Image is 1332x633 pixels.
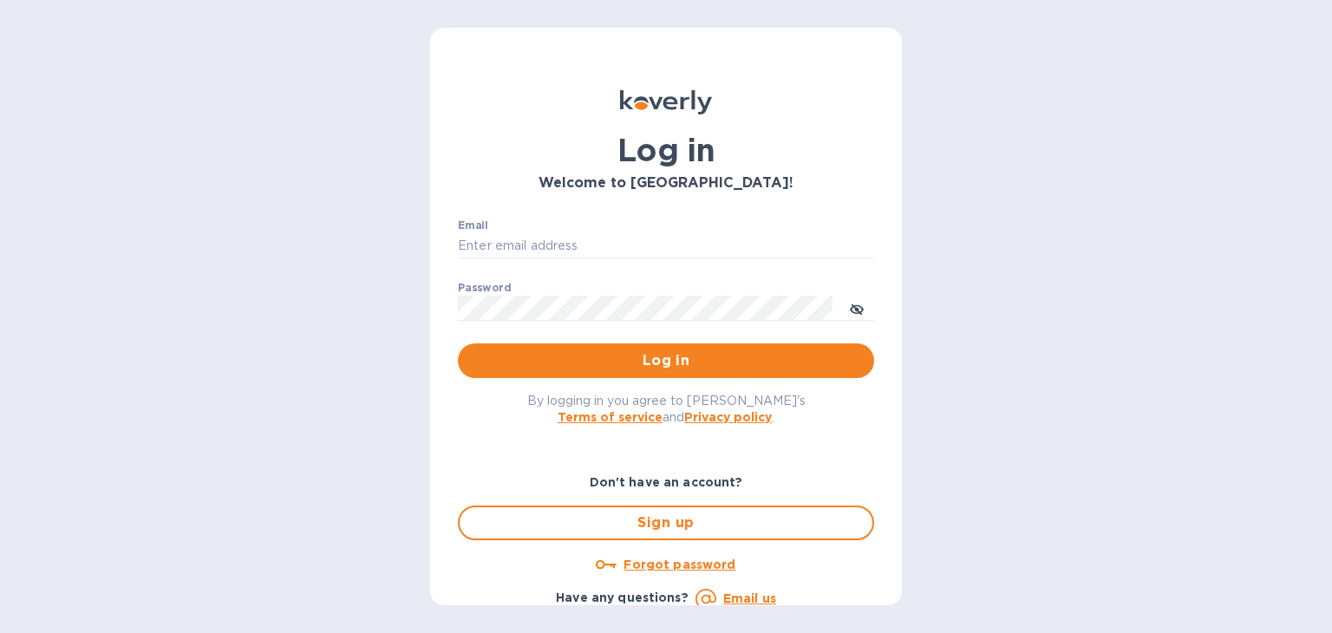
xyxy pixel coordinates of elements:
input: Enter email address [458,233,874,259]
img: Koverly [620,90,712,114]
h3: Welcome to [GEOGRAPHIC_DATA]! [458,175,874,192]
h1: Log in [458,132,874,168]
button: Sign up [458,506,874,540]
a: Terms of service [558,410,663,424]
span: Sign up [473,512,859,533]
b: Don't have an account? [590,475,743,489]
button: toggle password visibility [839,290,874,325]
span: By logging in you agree to [PERSON_NAME]'s and . [527,394,806,424]
label: Email [458,220,488,231]
button: Log in [458,343,874,378]
b: Have any questions? [556,591,689,604]
label: Password [458,283,511,293]
a: Privacy policy [684,410,772,424]
u: Forgot password [624,558,735,571]
span: Log in [472,350,860,371]
a: Email us [723,591,776,605]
